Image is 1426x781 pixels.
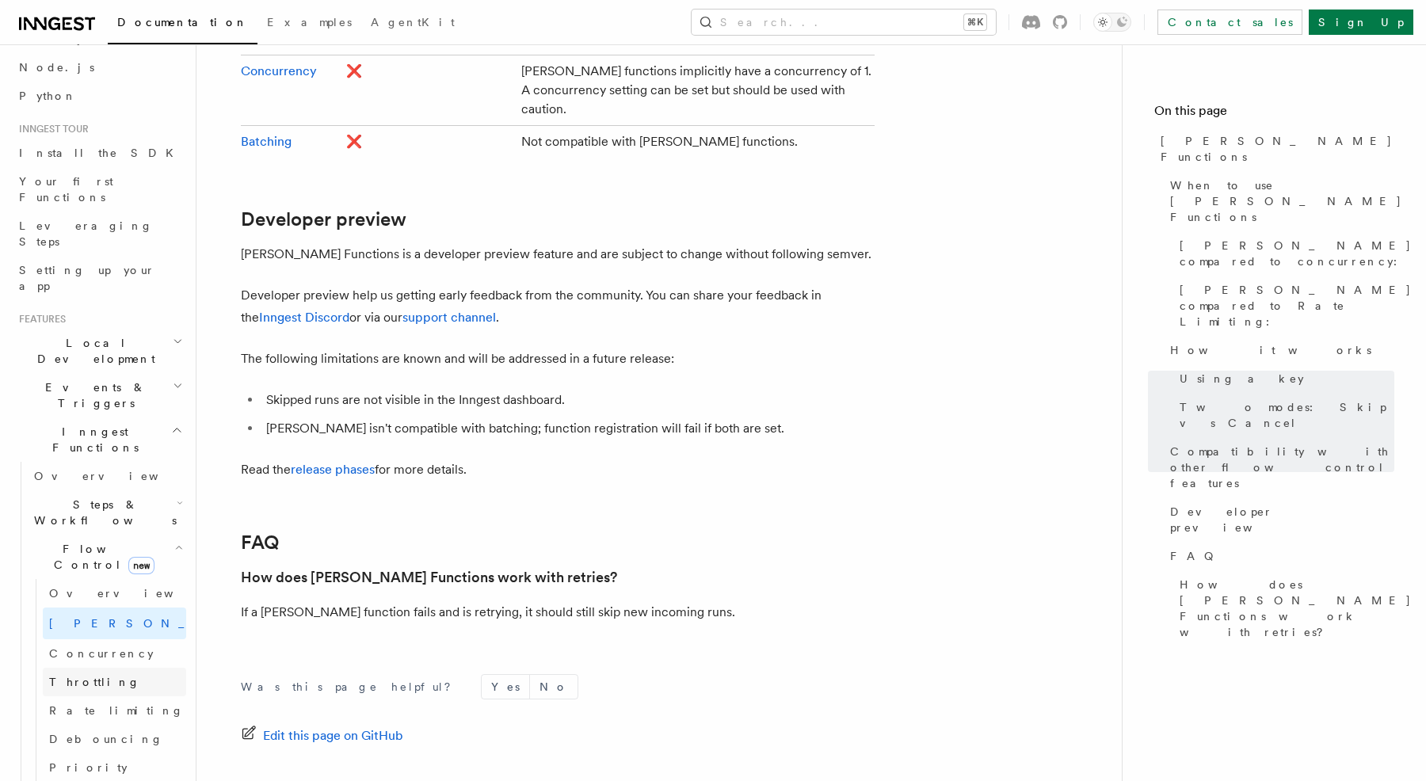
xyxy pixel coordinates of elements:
span: Examples [267,16,352,29]
span: Events & Triggers [13,379,173,411]
button: Search...⌘K [692,10,996,35]
a: FAQ [241,531,279,554]
a: Leveraging Steps [13,211,186,256]
span: Node.js [19,61,94,74]
span: Your first Functions [19,175,113,204]
span: [PERSON_NAME] [49,617,281,630]
span: Overview [34,470,197,482]
a: AgentKit [361,5,464,43]
span: Two modes: Skip vs Cancel [1180,399,1394,431]
button: Toggle dark mode [1093,13,1131,32]
a: How does [PERSON_NAME] Functions work with retries? [1173,570,1394,646]
span: When to use [PERSON_NAME] Functions [1170,177,1402,225]
p: Was this page helpful? [241,679,462,695]
a: Documentation [108,5,257,44]
a: Contact sales [1157,10,1302,35]
kbd: ⌘K [964,14,986,30]
a: How it works [1164,336,1394,364]
a: Python [13,82,186,110]
p: If a [PERSON_NAME] function fails and is retrying, it should still skip new incoming runs. [241,601,875,623]
span: Flow Control [28,541,174,573]
span: Local Development [13,335,173,367]
a: Sign Up [1309,10,1413,35]
a: When to use [PERSON_NAME] Functions [1164,171,1394,231]
span: Throttling [49,676,140,688]
li: Skipped runs are not visible in the Inngest dashboard. [261,389,875,411]
span: Rate limiting [49,704,184,717]
a: Inngest Discord [259,310,349,325]
span: Compatibility with other flow control features [1170,444,1394,491]
span: Steps & Workflows [28,497,177,528]
a: Overview [43,579,186,608]
span: new [128,557,154,574]
a: [PERSON_NAME] Functions [1154,127,1394,171]
a: Your first Functions [13,167,186,211]
a: FAQ [1164,542,1394,570]
button: No [530,675,578,699]
a: Developer preview [1164,497,1394,542]
span: Install the SDK [19,147,183,159]
span: [PERSON_NAME] compared to concurrency: [1180,238,1412,269]
span: Documentation [117,16,248,29]
span: Using a key [1180,371,1304,387]
td: [PERSON_NAME] functions implicitly have a concurrency of 1. A concurrency setting can be set but ... [515,55,875,126]
td: Not compatible with [PERSON_NAME] functions. [515,126,875,158]
span: Setting up your app [19,264,155,292]
button: Flow Controlnew [28,535,186,579]
p: Read the for more details. [241,459,875,481]
a: Concurrency [43,639,186,668]
p: [PERSON_NAME] Functions is a developer preview feature and are subject to change without followin... [241,243,875,265]
span: Leveraging Steps [19,219,153,248]
p: The following limitations are known and will be addressed in a future release: [241,348,875,370]
span: Inngest Functions [13,424,171,455]
a: Developer preview [241,208,406,230]
a: support channel [402,310,496,325]
td: ❌ [340,126,515,158]
span: [PERSON_NAME] compared to Rate Limiting: [1180,282,1412,330]
a: Node.js [13,53,186,82]
span: FAQ [1170,548,1222,564]
a: Install the SDK [13,139,186,167]
a: Setting up your app [13,256,186,300]
span: How it works [1170,342,1371,358]
span: Developer preview [1170,504,1394,535]
td: ❌ [340,55,515,126]
a: Two modes: Skip vs Cancel [1173,393,1394,437]
a: Overview [28,462,186,490]
span: Python [19,90,77,102]
span: [PERSON_NAME] Functions [1161,133,1394,165]
button: Yes [482,675,529,699]
a: Batching [241,134,292,149]
a: Rate limiting [43,696,186,725]
span: Overview [49,587,212,600]
button: Inngest Functions [13,417,186,462]
button: Local Development [13,329,186,373]
span: Edit this page on GitHub [263,725,403,747]
a: Using a key [1173,364,1394,393]
a: release phases [291,462,375,477]
a: Edit this page on GitHub [241,725,403,747]
span: AgentKit [371,16,455,29]
a: Examples [257,5,361,43]
a: [PERSON_NAME] compared to Rate Limiting: [1173,276,1394,336]
span: How does [PERSON_NAME] Functions work with retries? [1180,577,1412,640]
span: Debouncing [49,733,163,745]
a: [PERSON_NAME] [43,608,186,639]
span: Features [13,313,66,326]
span: Concurrency [49,647,154,660]
a: Throttling [43,668,186,696]
h4: On this page [1154,101,1394,127]
button: Events & Triggers [13,373,186,417]
a: Compatibility with other flow control features [1164,437,1394,497]
li: [PERSON_NAME] isn't compatible with batching; function registration will fail if both are set. [261,417,875,440]
span: Priority [49,761,128,774]
a: [PERSON_NAME] compared to concurrency: [1173,231,1394,276]
p: Developer preview help us getting early feedback from the community. You can share your feedback ... [241,284,875,329]
button: Steps & Workflows [28,490,186,535]
span: Inngest tour [13,123,89,135]
a: How does [PERSON_NAME] Functions work with retries? [241,566,617,589]
a: Debouncing [43,725,186,753]
a: Concurrency [241,63,317,78]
